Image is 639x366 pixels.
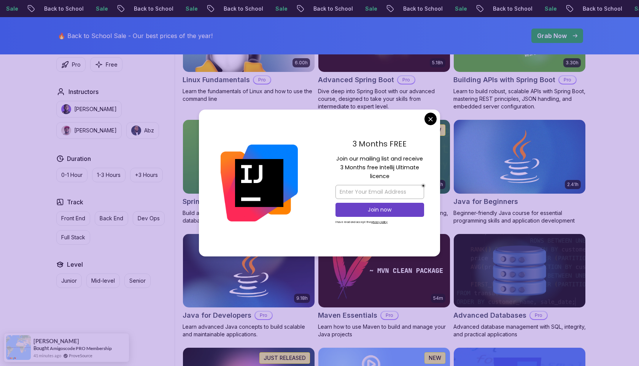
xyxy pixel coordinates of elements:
button: Pro [56,57,86,72]
p: Pro [398,76,415,84]
h2: Instructors [68,87,99,96]
p: [PERSON_NAME] [74,105,117,113]
p: Pro [559,76,576,84]
h2: Building APIs with Spring Boot [453,75,555,85]
p: Sale [72,5,97,13]
p: Back to School [469,5,521,13]
p: Back to School [21,5,72,13]
p: Mid-level [91,277,115,285]
p: Pro [381,312,398,319]
h2: Maven Essentials [318,310,377,321]
p: Back End [100,215,123,222]
p: [PERSON_NAME] [74,127,117,134]
span: 41 minutes ago [33,352,61,359]
h2: Level [67,260,83,269]
p: Beginner-friendly Java course for essential programming skills and application development [453,209,586,224]
p: Build a CRUD API with Spring Boot and PostgreSQL database using Spring Data JPA and Spring AI [183,209,315,224]
button: +3 Hours [130,168,163,182]
button: instructor img[PERSON_NAME] [56,101,122,118]
p: Abz [144,127,154,134]
p: Back to School [200,5,252,13]
button: Back End [95,211,128,226]
p: 5.18h [432,60,443,66]
p: Sale [162,5,186,13]
p: Front End [61,215,85,222]
h2: Advanced Spring Boot [318,75,394,85]
p: 1-3 Hours [97,171,121,179]
p: Back to School [380,5,431,13]
img: Java for Beginners card [454,120,585,194]
p: Learn to build robust, scalable APIs with Spring Boot, mastering REST principles, JSON handling, ... [453,88,586,110]
a: Spring Boot for Beginners card1.67hNEWSpring Boot for BeginnersBuild a CRUD API with Spring Boot ... [183,119,315,224]
p: Pro [530,312,547,319]
p: Learn advanced Java concepts to build scalable and maintainable applications. [183,323,315,338]
button: Dev Ops [133,211,165,226]
h2: Spring Boot for Beginners [183,196,270,207]
h2: Java for Beginners [453,196,518,207]
p: Sale [521,5,545,13]
p: NEW [429,354,441,362]
p: Pro [72,61,81,68]
p: 6.00h [295,60,308,66]
a: Java for Beginners card2.41hJava for BeginnersBeginner-friendly Java course for essential program... [453,119,586,224]
a: Amigoscode PRO Membership [50,345,112,351]
button: Full Stack [56,230,90,245]
img: Advanced Databases card [454,234,585,308]
button: Front End [56,211,90,226]
p: Full Stack [61,234,85,241]
p: JUST RELEASED [264,354,306,362]
p: Senior [129,277,146,285]
button: instructor imgAbz [126,122,159,139]
img: provesource social proof notification image [6,335,31,360]
p: Back to School [559,5,611,13]
p: Dive deep into Spring Boot with our advanced course, designed to take your skills from intermedia... [318,88,450,110]
p: Free [106,61,118,68]
p: 2.41h [567,181,579,188]
p: Sale [342,5,366,13]
span: [PERSON_NAME] [33,338,79,344]
button: instructor img[PERSON_NAME] [56,122,122,139]
button: Mid-level [86,274,120,288]
p: Grab Now [537,31,567,40]
span: Bought [33,345,49,351]
p: 9.18h [296,295,308,301]
h2: Java for Developers [183,310,251,321]
h2: Linux Fundamentals [183,75,250,85]
button: Junior [56,274,82,288]
p: Pro [255,312,272,319]
p: 3.30h [566,60,579,66]
img: instructor img [61,126,71,135]
img: Maven Essentials card [318,234,450,308]
p: 🔥 Back to School Sale - Our best prices of the year! [58,31,213,40]
p: Back to School [290,5,342,13]
p: Sale [252,5,276,13]
p: Back to School [110,5,162,13]
p: Advanced database management with SQL, integrity, and practical applications [453,323,586,338]
p: Sale [611,5,635,13]
a: Maven Essentials card54mMaven EssentialsProLearn how to use Maven to build and manage your Java p... [318,234,450,339]
p: Junior [61,277,77,285]
p: Sale [431,5,456,13]
a: Java for Developers card9.18hJava for DevelopersProLearn advanced Java concepts to build scalable... [183,234,315,339]
p: 0-1 Hour [61,171,83,179]
button: Senior [124,274,151,288]
h2: Track [67,197,83,207]
p: Dev Ops [138,215,160,222]
img: instructor img [131,126,141,135]
img: instructor img [61,104,71,114]
a: ProveSource [69,352,92,359]
img: Java for Developers card [183,234,315,308]
p: Learn the fundamentals of Linux and how to use the command line [183,88,315,103]
p: 54m [433,295,443,301]
p: Pro [254,76,270,84]
p: +3 Hours [135,171,158,179]
button: 0-1 Hour [56,168,87,182]
a: Advanced Databases cardAdvanced DatabasesProAdvanced database management with SQL, integrity, and... [453,234,586,339]
h2: Duration [67,154,91,163]
p: Learn how to use Maven to build and manage your Java projects [318,323,450,338]
h2: Advanced Databases [453,310,526,321]
button: 1-3 Hours [92,168,126,182]
button: Free [90,57,122,72]
img: Spring Boot for Beginners card [183,120,315,194]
